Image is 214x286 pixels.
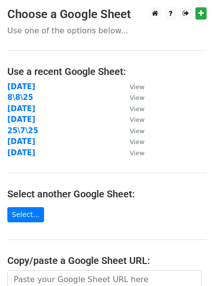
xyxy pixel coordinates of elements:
[130,94,144,101] small: View
[130,116,144,123] small: View
[7,7,207,22] h3: Choose a Google Sheet
[7,66,207,77] h4: Use a recent Google Sheet:
[7,104,35,113] a: [DATE]
[7,93,33,102] a: 8\8\25
[7,207,44,222] a: Select...
[120,137,144,146] a: View
[7,82,35,91] a: [DATE]
[7,137,35,146] a: [DATE]
[7,25,207,36] p: Use one of the options below...
[130,127,144,135] small: View
[7,255,207,266] h4: Copy/paste a Google Sheet URL:
[120,93,144,102] a: View
[120,104,144,113] a: View
[130,83,144,91] small: View
[7,126,38,135] a: 25\7\25
[130,149,144,157] small: View
[130,138,144,145] small: View
[120,126,144,135] a: View
[7,115,35,124] a: [DATE]
[120,148,144,157] a: View
[130,105,144,113] small: View
[120,82,144,91] a: View
[120,115,144,124] a: View
[7,148,35,157] a: [DATE]
[7,188,207,200] h4: Select another Google Sheet:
